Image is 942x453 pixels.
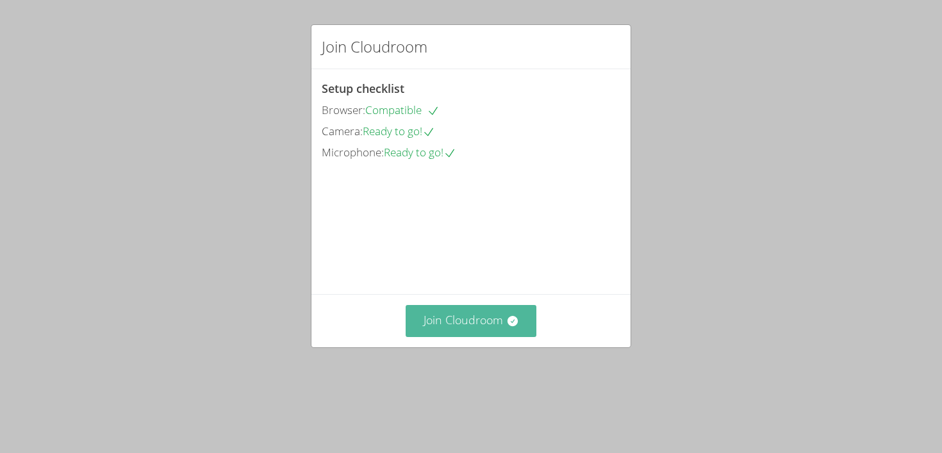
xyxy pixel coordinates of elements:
span: Compatible [365,103,440,117]
span: Camera: [322,124,363,138]
span: Ready to go! [384,145,456,160]
span: Setup checklist [322,81,404,96]
span: Ready to go! [363,124,435,138]
span: Microphone: [322,145,384,160]
span: Browser: [322,103,365,117]
button: Join Cloudroom [406,305,537,336]
h2: Join Cloudroom [322,35,427,58]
